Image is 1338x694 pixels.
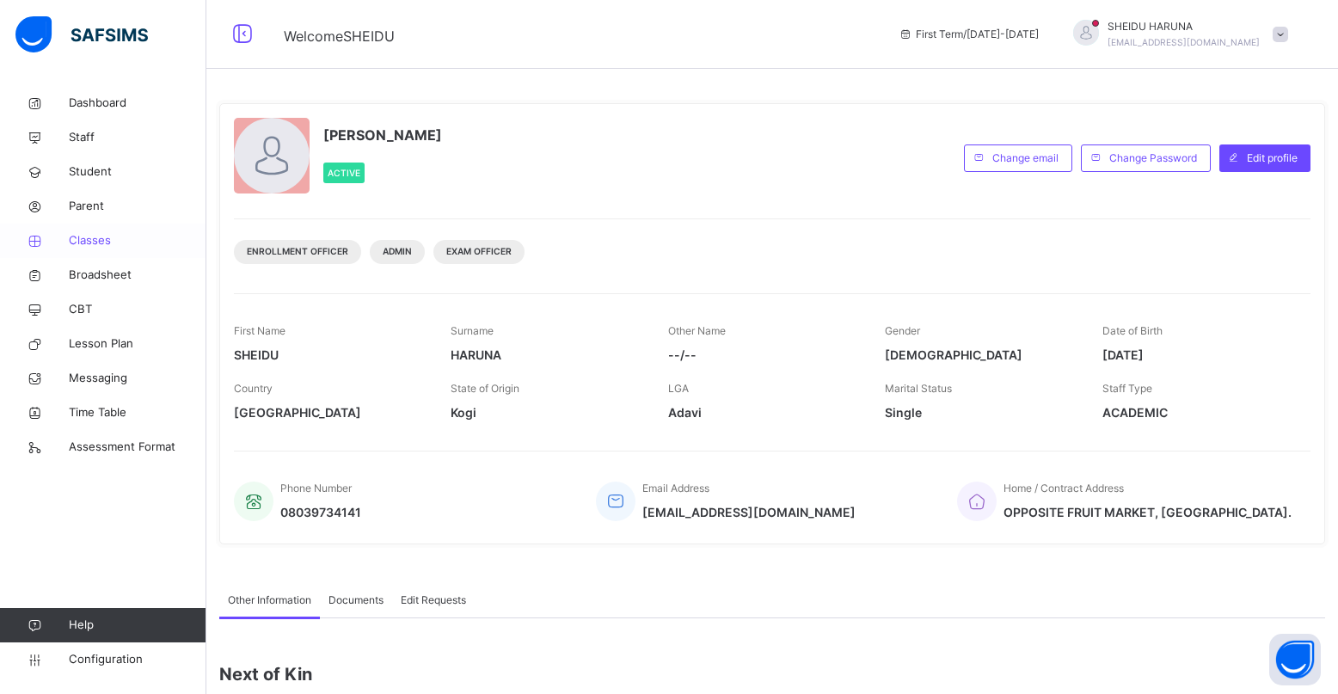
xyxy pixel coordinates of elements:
span: Parent [69,198,206,215]
span: Welcome SHEIDU [284,28,395,45]
span: 08039734141 [280,503,361,521]
span: [EMAIL_ADDRESS][DOMAIN_NAME] [1108,37,1260,47]
span: Time Table [69,404,206,421]
span: Assessment Format [69,439,206,456]
span: Dashboard [69,95,206,112]
span: Kogi [451,403,641,421]
span: Edit Requests [401,593,466,608]
span: Staff Type [1102,382,1152,395]
button: Open asap [1269,634,1321,685]
span: CBT [69,301,206,318]
span: Other Name [668,324,726,337]
span: Student [69,163,206,181]
span: Active [328,168,360,178]
span: Surname [451,324,494,337]
span: HARUNA [451,346,641,364]
span: Documents [328,593,384,608]
span: [PERSON_NAME] [323,125,442,145]
span: Home / Contract Address [1003,482,1124,494]
span: Phone Number [280,482,352,494]
span: Email Address [642,482,709,494]
div: SHEIDUHARUNA [1056,19,1297,50]
span: Country [234,382,273,395]
span: [DEMOGRAPHIC_DATA] [885,346,1076,364]
span: Single [885,403,1076,421]
span: Exam Officer [446,245,512,258]
span: Broadsheet [69,267,206,284]
span: Enrollment Officer [247,245,348,258]
span: OPPOSITE FRUIT MARKET, [GEOGRAPHIC_DATA]. [1003,503,1292,521]
span: Classes [69,232,206,249]
span: Date of Birth [1102,324,1163,337]
span: SHEIDU HARUNA [1108,19,1260,34]
span: Other Information [228,593,311,608]
span: Configuration [69,651,206,668]
span: Gender [885,324,920,337]
span: State of Origin [451,382,519,395]
span: Lesson Plan [69,335,206,353]
span: Next of Kin [219,661,1325,687]
span: First Name [234,324,285,337]
span: Adavi [668,403,859,421]
span: Edit profile [1247,150,1298,166]
span: [DATE] [1102,346,1293,364]
span: Staff [69,129,206,146]
span: [GEOGRAPHIC_DATA] [234,403,425,421]
span: Change Password [1109,150,1197,166]
img: safsims [15,16,148,52]
span: SHEIDU [234,346,425,364]
span: ACADEMIC [1102,403,1293,421]
span: session/term information [899,27,1039,42]
span: Messaging [69,370,206,387]
span: [EMAIL_ADDRESS][DOMAIN_NAME] [642,503,856,521]
span: Change email [992,150,1059,166]
span: Help [69,617,206,634]
span: LGA [668,382,689,395]
span: --/-- [668,346,859,364]
span: Admin [383,245,412,258]
span: Marital Status [885,382,952,395]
